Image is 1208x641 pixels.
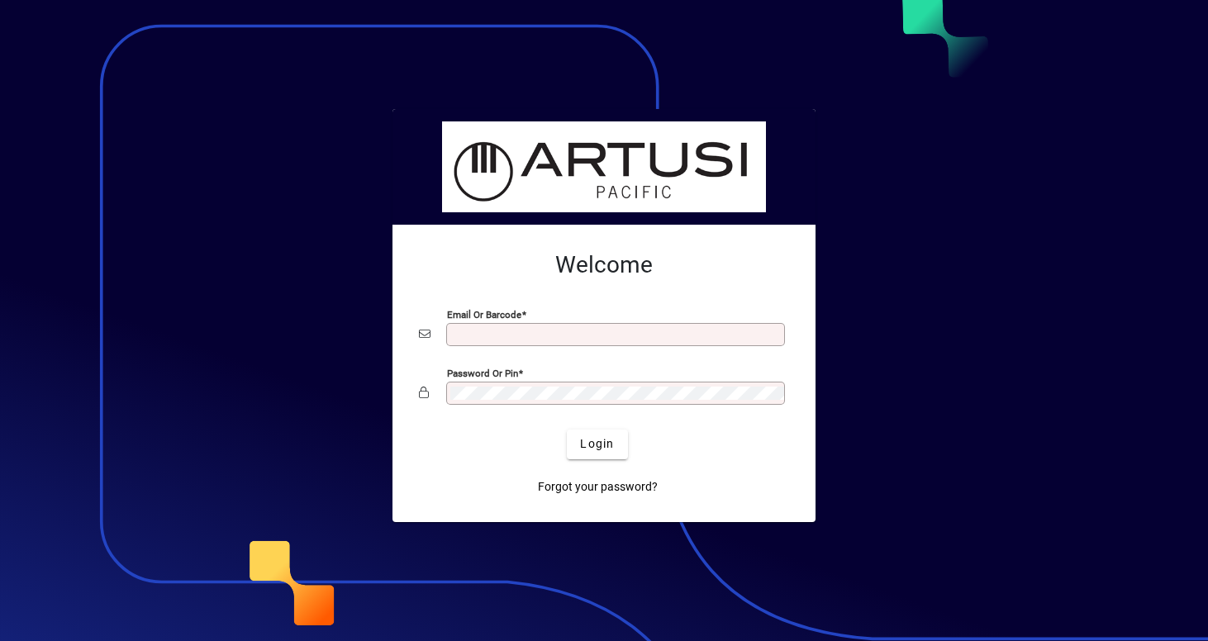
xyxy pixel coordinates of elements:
[447,367,518,378] mat-label: Password or Pin
[419,251,789,279] h2: Welcome
[538,478,658,496] span: Forgot your password?
[567,430,627,459] button: Login
[531,472,664,502] a: Forgot your password?
[447,308,521,320] mat-label: Email or Barcode
[580,435,614,453] span: Login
